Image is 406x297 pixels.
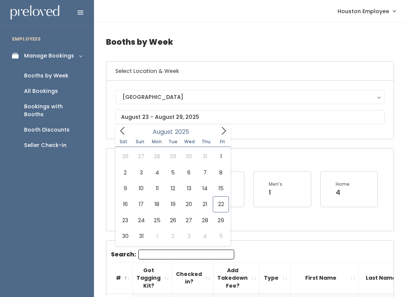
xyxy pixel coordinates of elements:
span: August 15, 2025 [213,180,229,196]
th: Got Tagging Kit?: activate to sort column ascending [133,262,172,294]
div: All Bookings [24,87,58,95]
h4: Booths by Week [106,32,394,52]
span: August 28, 2025 [197,212,213,228]
button: [GEOGRAPHIC_DATA] [115,90,385,104]
div: Booths by Week [24,72,68,80]
span: August 9, 2025 [117,180,133,196]
span: August 24, 2025 [133,212,149,228]
span: August 14, 2025 [197,180,213,196]
span: August 4, 2025 [149,165,165,180]
input: Search: [138,250,234,259]
span: August 17, 2025 [133,196,149,212]
span: September 1, 2025 [149,228,165,244]
span: September 5, 2025 [213,228,229,244]
span: August 29, 2025 [213,212,229,228]
span: Mon [148,139,165,144]
span: August 30, 2025 [117,228,133,244]
div: Home [336,181,350,188]
span: August 20, 2025 [181,196,197,212]
span: August 5, 2025 [165,165,181,180]
span: Fri [214,139,231,144]
h6: Select Location & Week [106,62,394,81]
th: #: activate to sort column descending [106,262,133,294]
div: Bookings with Booths [24,103,82,118]
span: July 26, 2025 [117,148,133,164]
span: September 4, 2025 [197,228,213,244]
span: August [153,129,173,135]
span: Sun [132,139,148,144]
span: August 19, 2025 [165,196,181,212]
span: August 25, 2025 [149,212,165,228]
img: preloved logo [11,5,59,20]
span: Wed [181,139,198,144]
div: Seller Check-in [24,141,67,149]
span: September 2, 2025 [165,228,181,244]
span: August 10, 2025 [133,180,149,196]
th: First Name: activate to sort column ascending [291,262,359,294]
span: August 8, 2025 [213,165,229,180]
th: Add Takedown Fee?: activate to sort column ascending [214,262,259,294]
a: Houston Employee [330,3,403,19]
span: August 6, 2025 [181,165,197,180]
span: Thu [198,139,214,144]
span: August 11, 2025 [149,180,165,196]
div: Booth Discounts [24,126,70,134]
span: August 1, 2025 [213,148,229,164]
span: August 31, 2025 [133,228,149,244]
div: [GEOGRAPHIC_DATA] [123,93,377,101]
span: August 18, 2025 [149,196,165,212]
span: July 27, 2025 [133,148,149,164]
span: August 26, 2025 [165,212,181,228]
span: July 28, 2025 [149,148,165,164]
span: August 21, 2025 [197,196,213,212]
span: September 3, 2025 [181,228,197,244]
input: August 23 - August 29, 2025 [115,110,385,124]
label: Search: [111,250,234,259]
span: August 13, 2025 [181,180,197,196]
span: August 7, 2025 [197,165,213,180]
div: 1 [269,188,282,197]
span: Houston Employee [338,7,389,15]
span: August 27, 2025 [181,212,197,228]
span: July 31, 2025 [197,148,213,164]
th: Type: activate to sort column ascending [259,262,291,294]
div: Men's [269,181,282,188]
div: 4 [336,188,350,197]
input: Year [173,127,195,136]
span: August 22, 2025 [213,196,229,212]
span: Sat [115,139,132,144]
span: August 16, 2025 [117,196,133,212]
span: Tue [165,139,181,144]
span: July 29, 2025 [165,148,181,164]
span: August 2, 2025 [117,165,133,180]
span: August 3, 2025 [133,165,149,180]
div: Manage Bookings [24,52,74,60]
span: July 30, 2025 [181,148,197,164]
th: Checked in?: activate to sort column ascending [172,262,214,294]
span: August 23, 2025 [117,212,133,228]
span: August 12, 2025 [165,180,181,196]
